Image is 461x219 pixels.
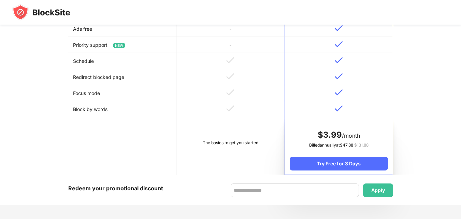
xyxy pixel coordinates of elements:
img: v-grey.svg [226,89,234,96]
div: The basics to get you started [181,139,280,146]
img: blocksite-icon-black.svg [12,4,70,20]
td: - [176,37,285,53]
td: Priority support [68,37,176,53]
img: v-blue.svg [335,25,343,31]
img: v-grey.svg [226,73,234,80]
img: v-grey.svg [226,105,234,112]
img: v-blue.svg [335,89,343,96]
td: Block by words [68,101,176,117]
div: /month [290,129,388,140]
img: v-blue.svg [335,57,343,64]
img: v-blue.svg [335,41,343,47]
img: v-grey.svg [226,57,234,64]
div: Try Free for 3 Days [290,157,388,170]
td: - [176,21,285,37]
img: v-blue.svg [335,73,343,80]
span: $ 3.99 [318,130,342,140]
div: Apply [371,188,385,193]
td: Ads free [68,21,176,37]
span: NEW [113,43,125,48]
div: Redeem your promotional discount [68,183,163,193]
td: Schedule [68,53,176,69]
div: Billed annually at $ 47.88 [290,142,388,149]
td: Focus mode [68,85,176,101]
img: v-blue.svg [335,105,343,112]
td: Redirect blocked page [68,69,176,85]
span: $ 131.88 [354,142,369,148]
